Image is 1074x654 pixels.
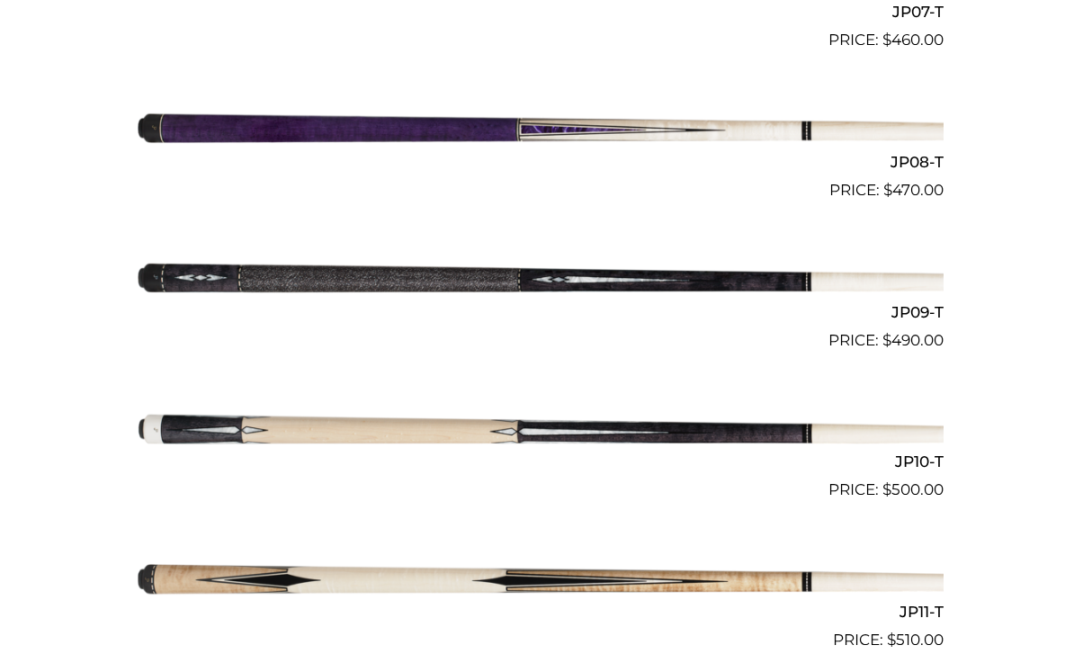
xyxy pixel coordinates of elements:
[130,360,944,502] a: JP10-T $500.00
[130,509,944,644] img: JP11-T
[882,480,891,498] span: $
[130,210,944,352] a: JP09-T $490.00
[887,631,944,649] bdi: 510.00
[130,59,944,194] img: JP08-T
[882,31,944,49] bdi: 460.00
[887,631,896,649] span: $
[882,480,944,498] bdi: 500.00
[882,31,891,49] span: $
[883,181,944,199] bdi: 470.00
[130,509,944,651] a: JP11-T $510.00
[882,331,944,349] bdi: 490.00
[130,210,944,345] img: JP09-T
[130,360,944,495] img: JP10-T
[883,181,892,199] span: $
[130,59,944,202] a: JP08-T $470.00
[882,331,891,349] span: $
